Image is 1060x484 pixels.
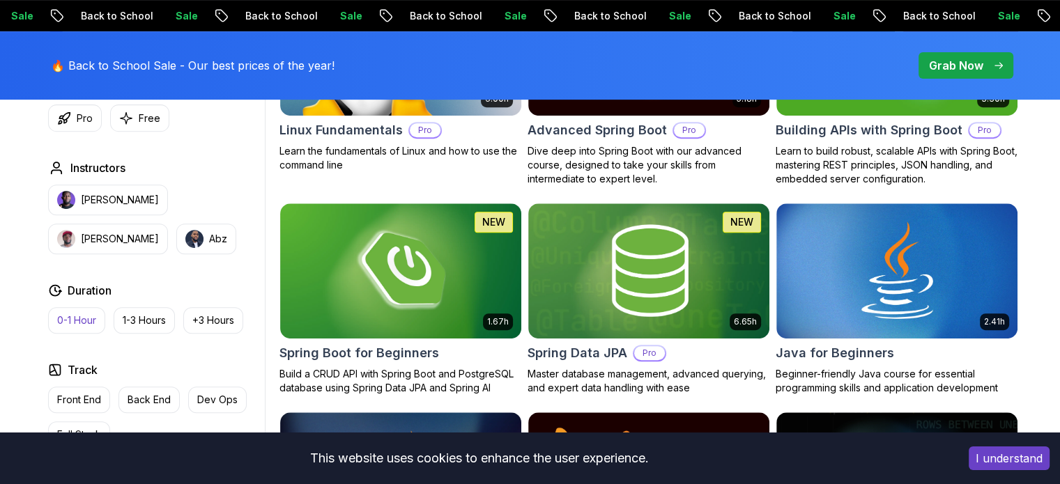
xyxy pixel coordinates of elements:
p: Back to School [225,9,320,23]
a: Spring Boot for Beginners card1.67hNEWSpring Boot for BeginnersBuild a CRUD API with Spring Boot ... [279,203,522,395]
p: 1.67h [487,316,509,327]
p: Pro [410,123,440,137]
p: 2.41h [984,316,1005,327]
h2: Duration [68,282,112,299]
p: Sale [320,9,364,23]
img: Java for Beginners card [776,203,1017,338]
p: +3 Hours [192,313,234,327]
h2: Instructors [70,159,125,176]
p: NEW [730,215,753,229]
h2: Track [68,361,98,378]
p: Learn the fundamentals of Linux and how to use the command line [279,144,522,172]
h2: Linux Fundamentals [279,120,403,140]
button: Back End [118,387,180,413]
p: Back to School [390,9,484,23]
div: This website uses cookies to enhance the user experience. [10,443,948,474]
p: [PERSON_NAME] [81,232,159,246]
img: Spring Data JPA card [528,203,769,338]
button: instructor img[PERSON_NAME] [48,224,168,254]
button: Accept cookies [969,446,1050,470]
a: Spring Data JPA card6.65hNEWSpring Data JPAProMaster database management, advanced querying, and ... [528,203,770,395]
p: Sale [155,9,200,23]
p: [PERSON_NAME] [81,193,159,207]
h2: Spring Boot for Beginners [279,343,439,363]
button: Dev Ops [188,387,247,413]
p: Back End [128,393,171,407]
img: Spring Boot for Beginners card [280,203,521,338]
p: Back to School [883,9,978,23]
p: Abz [209,232,227,246]
p: 6.65h [734,316,757,327]
h2: Spring Data JPA [528,343,627,363]
img: instructor img [57,230,75,248]
p: Sale [484,9,529,23]
p: Build a CRUD API with Spring Boot and PostgreSQL database using Spring Data JPA and Spring AI [279,367,522,395]
p: Sale [978,9,1022,23]
p: Pro [77,111,93,125]
p: Dive deep into Spring Boot with our advanced course, designed to take your skills from intermedia... [528,144,770,186]
p: Free [139,111,160,125]
p: Pro [969,123,1000,137]
p: Back to School [61,9,155,23]
button: 0-1 Hour [48,307,105,334]
p: Pro [634,346,665,360]
p: Grab Now [929,57,983,74]
img: instructor img [185,230,203,248]
p: Sale [813,9,858,23]
img: instructor img [57,191,75,209]
button: Front End [48,387,110,413]
p: Back to School [719,9,813,23]
button: instructor img[PERSON_NAME] [48,185,168,215]
p: Sale [649,9,693,23]
button: 1-3 Hours [114,307,175,334]
p: Dev Ops [197,393,238,407]
p: NEW [482,215,505,229]
button: Free [110,104,169,132]
button: +3 Hours [183,307,243,334]
p: Master database management, advanced querying, and expert data handling with ease [528,367,770,395]
button: Pro [48,104,102,132]
h2: Advanced Spring Boot [528,120,667,140]
h2: Java for Beginners [776,343,894,363]
p: Pro [674,123,705,137]
button: Full Stack [48,421,110,448]
a: Java for Beginners card2.41hJava for BeginnersBeginner-friendly Java course for essential program... [776,203,1018,395]
p: Full Stack [57,428,101,442]
p: Front End [57,393,101,407]
p: Back to School [554,9,649,23]
h2: Building APIs with Spring Boot [776,120,962,140]
p: 1-3 Hours [123,313,166,327]
p: 🔥 Back to School Sale - Our best prices of the year! [51,57,335,74]
p: Learn to build robust, scalable APIs with Spring Boot, mastering REST principles, JSON handling, ... [776,144,1018,186]
p: 0-1 Hour [57,313,96,327]
p: Beginner-friendly Java course for essential programming skills and application development [776,367,1018,395]
button: instructor imgAbz [176,224,236,254]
